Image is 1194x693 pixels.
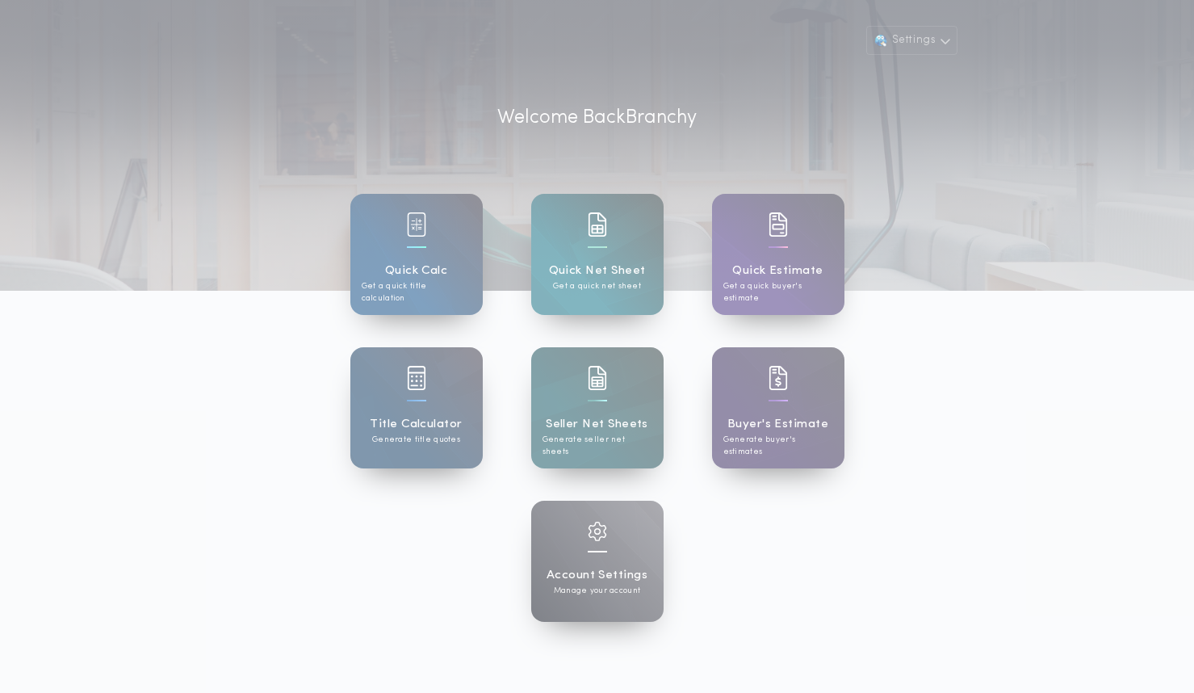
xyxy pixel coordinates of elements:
p: Generate seller net sheets [543,434,652,458]
a: card iconQuick Net SheetGet a quick net sheet [531,194,664,315]
button: Settings [866,26,957,55]
img: card icon [407,212,426,237]
img: card icon [407,366,426,390]
h1: Seller Net Sheets [546,415,648,434]
h1: Quick Calc [385,262,448,280]
a: card iconSeller Net SheetsGenerate seller net sheets [531,347,664,468]
a: card iconQuick CalcGet a quick title calculation [350,194,483,315]
p: Get a quick title calculation [362,280,471,304]
a: card iconAccount SettingsManage your account [531,501,664,622]
img: card icon [588,212,607,237]
img: card icon [588,366,607,390]
p: Manage your account [554,585,640,597]
p: Generate title quotes [372,434,460,446]
p: Welcome Back Branchy [497,103,697,132]
a: card iconTitle CalculatorGenerate title quotes [350,347,483,468]
h1: Quick Estimate [732,262,823,280]
a: card iconBuyer's EstimateGenerate buyer's estimates [712,347,844,468]
h1: Quick Net Sheet [549,262,646,280]
p: Get a quick net sheet [553,280,641,292]
h1: Account Settings [547,566,647,585]
img: card icon [588,522,607,541]
p: Generate buyer's estimates [723,434,833,458]
h1: Title Calculator [370,415,462,434]
a: card iconQuick EstimateGet a quick buyer's estimate [712,194,844,315]
img: card icon [769,212,788,237]
p: Get a quick buyer's estimate [723,280,833,304]
img: user avatar [873,32,889,48]
img: card icon [769,366,788,390]
h1: Buyer's Estimate [727,415,828,434]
